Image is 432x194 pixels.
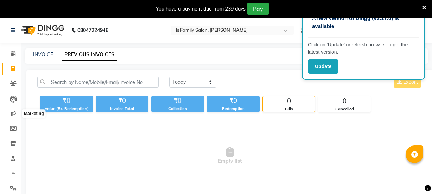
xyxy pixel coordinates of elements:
[308,41,419,56] p: Click on ‘Update’ or refersh browser to get the latest version.
[263,106,315,112] div: Bills
[207,106,260,112] div: Redemption
[62,48,117,61] a: PREVIOUS INVOICES
[96,106,148,112] div: Invoice Total
[318,96,370,106] div: 0
[247,3,269,15] button: Pay
[37,77,159,88] input: Search by Name/Mobile/Email/Invoice No
[18,20,66,40] img: logo
[402,166,425,187] iframe: chat widget
[77,20,108,40] b: 08047224946
[207,96,260,106] div: ₹0
[40,96,93,106] div: ₹0
[22,110,46,118] div: Marketing
[37,121,423,191] span: Empty list
[156,5,246,13] div: You have a payment due from 239 days
[308,59,338,74] button: Update
[312,14,415,30] p: A new version of Dingg (v3.17.0) is available
[318,106,370,112] div: Cancelled
[151,96,204,106] div: ₹0
[151,106,204,112] div: Collection
[96,96,148,106] div: ₹0
[33,51,53,58] a: INVOICE
[40,106,93,112] div: Value (Ex. Redemption)
[263,96,315,106] div: 0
